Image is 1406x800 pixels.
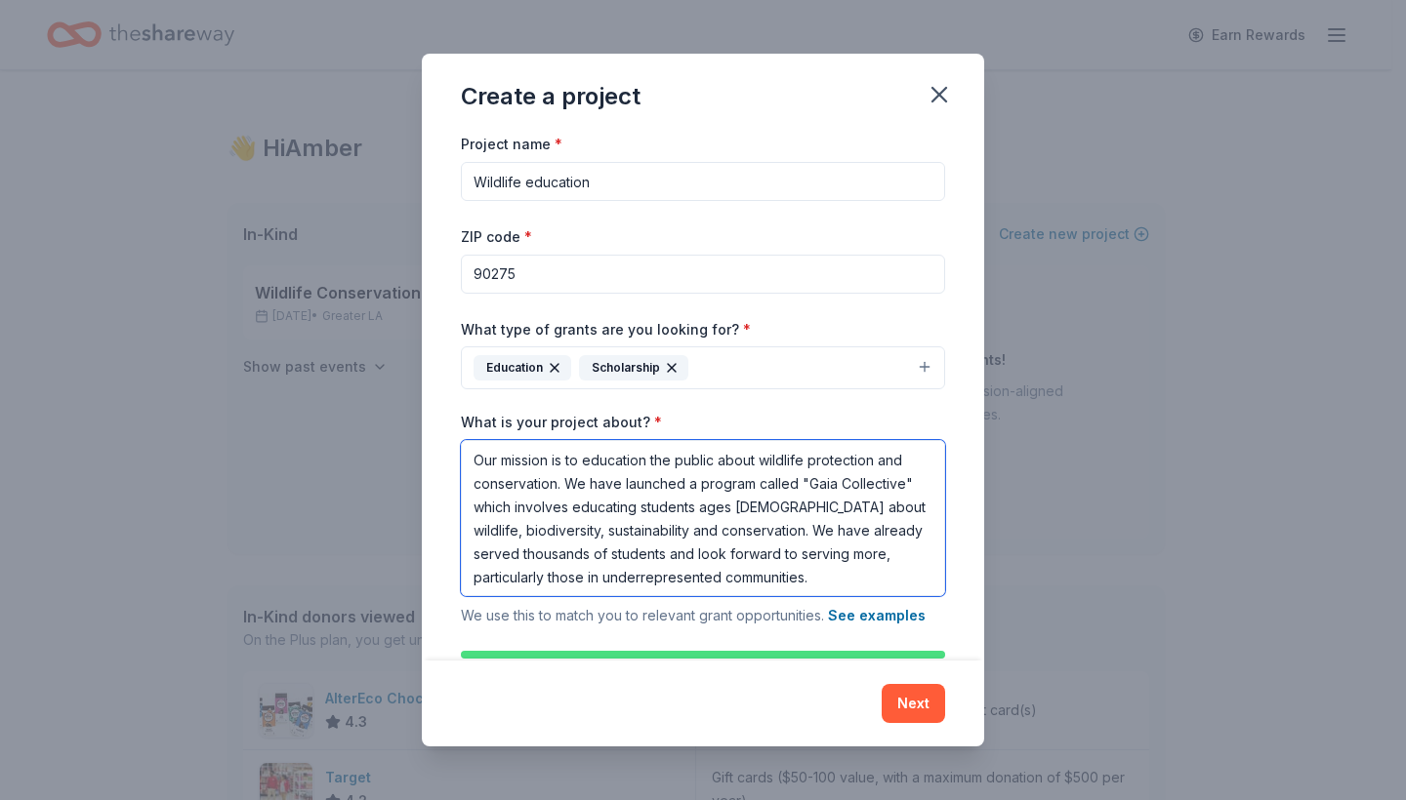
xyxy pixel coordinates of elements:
button: EducationScholarship [461,346,945,389]
label: ZIP code [461,227,532,247]
label: Project name [461,135,562,154]
div: Education [474,355,571,380]
label: What is your project about? [461,413,662,432]
label: What type of grants are you looking for? [461,320,751,340]
button: Next [882,684,945,723]
div: Create a project [461,81,641,112]
textarea: Our mission is to education the public about wildlife protection and conservation. We have launch... [461,440,945,596]
input: After school program [461,162,945,201]
button: See examples [828,604,926,627]
input: 12345 (U.S. only) [461,255,945,294]
span: We use this to match you to relevant grant opportunities. [461,607,926,623]
div: Scholarship [579,355,688,380]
